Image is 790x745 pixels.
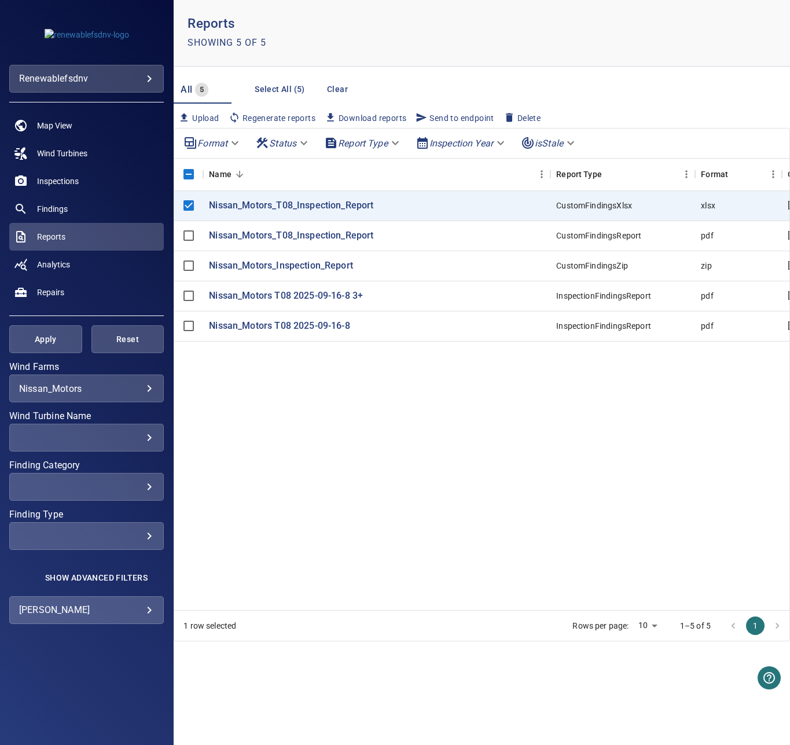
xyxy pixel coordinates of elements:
[19,69,154,88] div: renewablefsdnv
[209,229,373,243] a: Nissan_Motors_T08_Inspection_Report
[183,620,236,632] div: 1 row selected
[556,200,632,211] div: CustomFindingsXlsx
[722,616,788,635] nav: pagination navigation
[634,617,662,634] div: 10
[411,133,512,153] div: Inspection Year
[411,108,498,128] button: Send to endpoint
[728,166,744,182] button: Sort
[19,601,154,619] div: [PERSON_NAME]
[533,166,550,183] button: Menu
[504,112,541,124] span: Delete
[37,203,68,215] span: Findings
[9,510,164,519] label: Finding Type
[572,620,629,632] p: Rows per page:
[429,138,493,149] em: Inspection Year
[224,108,320,128] button: Regenerate reports
[602,166,618,182] button: Sort
[9,424,164,452] div: Wind Turbine Name
[209,289,363,303] a: Nissan_Motors T08 2025-09-16-8 3+
[416,112,494,124] span: Send to endpoint
[9,461,164,470] label: Finding Category
[37,287,64,298] span: Repairs
[24,332,68,347] span: Apply
[556,320,651,332] div: InspectionFindingsReport
[9,195,164,223] a: findings noActive
[178,112,219,124] span: Upload
[269,138,296,149] em: Status
[701,230,713,241] div: pdf
[91,325,164,353] button: Reset
[9,278,164,306] a: repairs noActive
[499,108,545,128] button: Delete
[556,230,641,241] div: CustomFindingsReport
[209,158,232,190] div: Name
[9,223,164,251] a: reports active
[19,383,154,394] div: Nissan_Motors
[746,616,765,635] button: page 1
[250,79,310,100] button: Select All (5)
[9,251,164,278] a: analytics noActive
[319,133,406,153] div: Report Type
[195,83,208,97] span: 5
[765,166,782,183] button: Menu
[701,200,715,211] div: xlsx
[37,175,79,187] span: Inspections
[188,14,482,34] p: Reports
[9,522,164,550] div: Finding Type
[209,259,353,273] a: Nissan_Motors_Inspection_Report
[338,138,388,149] em: Report Type
[106,332,150,347] span: Reset
[174,108,223,128] button: Upload
[9,65,164,93] div: renewablefsdnv
[209,320,350,333] a: Nissan_Motors T08 2025-09-16-8
[550,158,695,190] div: Report Type
[45,29,129,41] img: renewablefsdnv-logo
[320,108,411,128] button: Download reports
[9,112,164,140] a: map noActive
[9,167,164,195] a: inspections noActive
[701,260,711,271] div: zip
[179,133,246,153] div: Format
[556,290,651,302] div: InspectionFindingsReport
[232,166,248,182] button: Sort
[188,36,266,50] p: Showing 5 of 5
[556,260,628,271] div: CustomFindingsZip
[45,573,148,582] span: Show Advanced Filters
[701,158,728,190] div: Format
[37,148,87,159] span: Wind Turbines
[516,133,582,153] div: isStale
[319,79,356,100] button: Clear
[535,138,563,149] em: isStale
[251,133,315,153] div: Status
[325,112,406,124] span: Download reports
[203,158,550,190] div: Name
[9,362,164,372] label: Wind Farms
[701,320,713,332] div: pdf
[701,290,713,302] div: pdf
[38,568,155,587] button: Show Advanced Filters
[197,138,227,149] em: Format
[9,325,82,353] button: Apply
[9,375,164,402] div: Wind Farms
[695,158,782,190] div: Format
[37,120,72,131] span: Map View
[229,112,315,124] span: Regenerate reports
[678,166,695,183] button: Menu
[680,620,711,632] p: 1–5 of 5
[181,84,192,95] span: All
[9,412,164,421] label: Wind Turbine Name
[37,259,70,270] span: Analytics
[209,199,373,212] a: Nissan_Motors_T08_Inspection_Report
[9,473,164,501] div: Finding Category
[556,158,602,190] div: Report Type
[9,140,164,167] a: windturbines noActive
[37,231,65,243] span: Reports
